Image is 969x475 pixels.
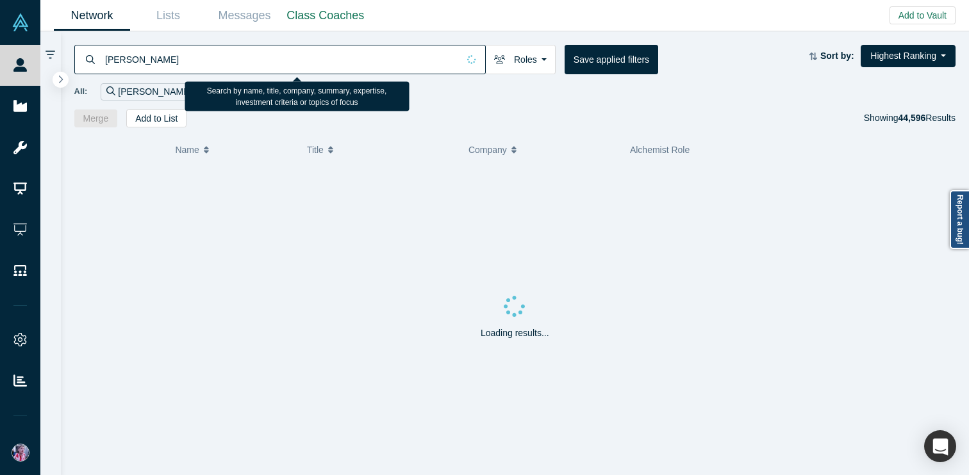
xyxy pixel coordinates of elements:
[864,109,956,127] div: Showing
[104,44,458,74] input: Search by name, title, company, summary, expertise, investment criteria or topics of focus
[307,136,324,163] span: Title
[12,13,29,31] img: Alchemist Vault Logo
[175,136,294,163] button: Name
[101,83,207,101] div: [PERSON_NAME]
[12,444,29,462] img: Alex Miguel's Account
[206,1,283,31] a: Messages
[74,109,118,127] button: Merge
[898,113,956,123] span: Results
[820,51,854,61] strong: Sort by:
[192,85,201,99] button: Remove Filter
[468,136,507,163] span: Company
[481,326,549,340] p: Loading results...
[630,145,690,155] span: Alchemist Role
[565,45,658,74] button: Save applied filters
[307,136,455,163] button: Title
[54,1,130,31] a: Network
[283,1,369,31] a: Class Coaches
[898,113,925,123] strong: 44,596
[950,190,969,249] a: Report a bug!
[74,85,88,98] span: All:
[485,45,556,74] button: Roles
[468,136,617,163] button: Company
[126,109,186,127] button: Add to List
[890,6,956,24] button: Add to Vault
[861,45,956,67] button: Highest Ranking
[130,1,206,31] a: Lists
[175,136,199,163] span: Name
